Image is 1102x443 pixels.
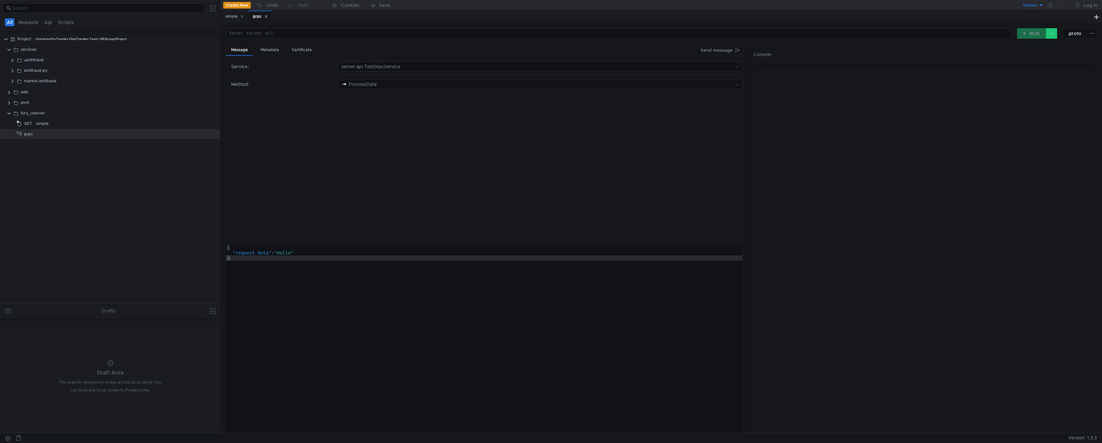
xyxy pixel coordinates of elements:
[24,119,32,129] span: GET
[1017,28,1046,39] button: RUN
[251,0,283,10] button: Undo
[283,0,314,10] button: Redo
[341,1,359,9] div: Cookies
[35,34,127,44] div: /home/ari0n/Yandex.Disk/Yandex Team (NDA)/api/Project
[379,3,390,8] div: Save
[231,62,252,71] label: Service
[255,44,284,56] div: Metadata
[24,129,33,139] div: grpc
[17,34,31,44] div: Project
[253,13,268,20] div: grpc
[16,18,40,26] button: Requests
[266,1,278,9] div: Undo
[1062,28,1087,39] button: .proto
[24,55,44,65] div: uantifraud
[56,18,76,26] button: Scripts
[223,2,251,9] button: Create New
[12,5,201,12] input: Search...
[102,307,116,315] div: Drafts
[21,87,28,97] div: wiki
[754,51,771,58] div: Console
[1084,1,1097,9] div: Log In
[1023,2,1037,9] div: Yandex
[21,45,36,54] div: services
[225,13,244,20] div: simple
[24,76,56,86] div: market-antifraud
[226,44,253,56] div: Message
[286,44,317,56] div: Certificate
[5,18,14,26] button: All
[231,79,252,89] label: Method
[698,46,742,54] button: Send message
[1068,433,1097,443] span: Version: 1.3.3
[21,98,29,108] div: zont
[298,1,309,9] div: Redo
[36,119,49,129] div: simple
[21,108,45,118] div: fury_userver
[24,66,48,75] div: antifraud-py
[42,18,54,26] button: Api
